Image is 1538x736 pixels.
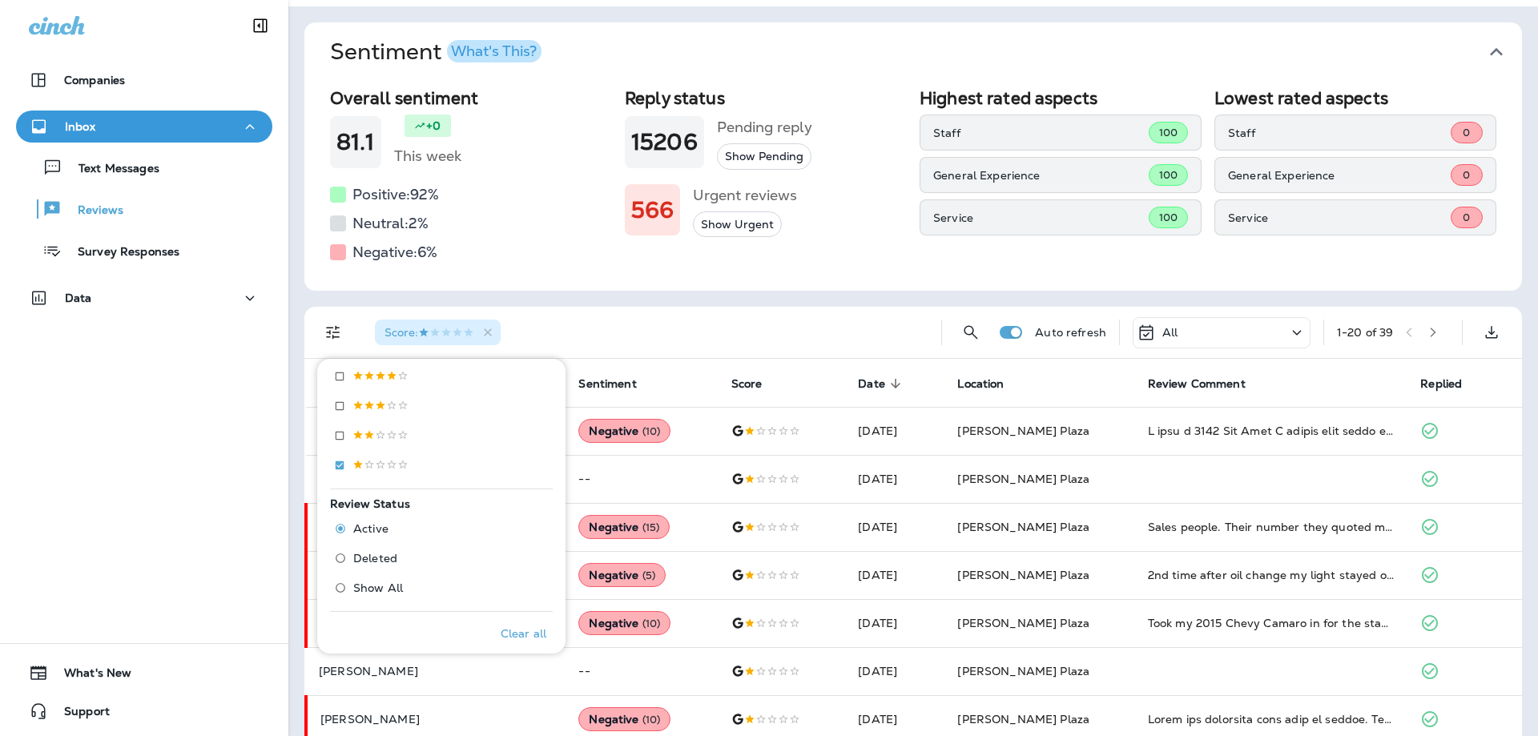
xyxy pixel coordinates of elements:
[957,568,1089,582] span: [PERSON_NAME] Plaza
[858,377,885,391] span: Date
[578,377,636,391] span: Sentiment
[845,647,944,695] td: [DATE]
[451,44,537,58] div: What's This?
[1214,88,1496,108] h2: Lowest rated aspects
[375,320,501,345] div: Score:1 Star
[494,613,553,654] button: Clear all
[320,713,553,726] p: [PERSON_NAME]
[957,376,1025,391] span: Location
[731,376,783,391] span: Score
[16,151,272,184] button: Text Messages
[845,407,944,455] td: [DATE]
[1228,127,1451,139] p: Staff
[933,127,1149,139] p: Staff
[1148,567,1395,583] div: 2nd time after oil change my light stayed on, last visit I went back 3 times , they forgot to put...
[447,40,542,62] button: What's This?
[642,569,655,582] span: ( 5 )
[317,349,566,654] div: Filters
[394,143,461,169] h5: This week
[1159,211,1178,224] span: 100
[384,325,474,340] span: Score :
[1159,168,1178,182] span: 100
[16,695,272,727] button: Support
[578,707,670,731] div: Negative
[625,88,907,108] h2: Reply status
[1159,126,1178,139] span: 100
[642,617,661,630] span: ( 10 )
[16,234,272,267] button: Survey Responses
[631,197,674,223] h1: 566
[1420,377,1462,391] span: Replied
[1463,211,1470,224] span: 0
[16,111,272,143] button: Inbox
[578,419,670,443] div: Negative
[1476,316,1508,348] button: Export as CSV
[1463,126,1470,139] span: 0
[693,211,782,238] button: Show Urgent
[717,115,812,140] h5: Pending reply
[957,472,1089,486] span: [PERSON_NAME] Plaza
[48,666,131,686] span: What's New
[955,316,987,348] button: Search Reviews
[16,192,272,226] button: Reviews
[319,665,553,678] p: [PERSON_NAME]
[845,599,944,647] td: [DATE]
[1337,326,1393,339] div: 1 - 20 of 39
[1228,169,1451,182] p: General Experience
[642,521,660,534] span: ( 15 )
[933,169,1149,182] p: General Experience
[62,162,159,177] p: Text Messages
[426,118,441,134] p: +0
[353,552,397,565] span: Deleted
[353,522,389,535] span: Active
[238,10,283,42] button: Collapse Sidebar
[1148,376,1266,391] span: Review Comment
[957,520,1089,534] span: [PERSON_NAME] Plaza
[501,627,546,640] p: Clear all
[1148,519,1395,535] div: Sales people. Their number they quoted me kept growing as they kept trying to put parts on not kn...
[336,129,375,155] h1: 81.1
[957,616,1089,630] span: [PERSON_NAME] Plaza
[578,515,670,539] div: Negative
[642,424,661,438] span: ( 10 )
[1228,211,1451,224] p: Service
[64,74,125,86] p: Companies
[352,239,437,265] h5: Negative: 6 %
[957,712,1089,726] span: [PERSON_NAME] Plaza
[845,503,944,551] td: [DATE]
[62,245,179,260] p: Survey Responses
[693,183,797,208] h5: Urgent reviews
[1463,168,1470,182] span: 0
[62,203,123,219] p: Reviews
[16,64,272,96] button: Companies
[631,129,698,155] h1: 15206
[330,38,542,66] h1: Sentiment
[1148,377,1246,391] span: Review Comment
[566,455,718,503] td: --
[933,211,1149,224] p: Service
[1148,711,1395,727] div: Would not recommend this shop to anyone. First time we took my wife's vehicle there, we wanted co...
[16,657,272,689] button: What's New
[1035,326,1106,339] p: Auto refresh
[1420,376,1483,391] span: Replied
[566,647,718,695] td: --
[957,664,1089,678] span: [PERSON_NAME] Plaza
[317,22,1535,82] button: SentimentWhat's This?
[845,551,944,599] td: [DATE]
[717,143,811,170] button: Show Pending
[920,88,1202,108] h2: Highest rated aspects
[353,581,403,594] span: Show All
[1148,615,1395,631] div: Took my 2015 Chevy Camaro in for the standard transmission flush and for some reason, the manager...
[330,497,410,511] span: Review Status
[65,120,95,133] p: Inbox
[845,455,944,503] td: [DATE]
[858,376,906,391] span: Date
[65,292,92,304] p: Data
[317,316,349,348] button: Filters
[48,705,110,724] span: Support
[16,282,272,314] button: Data
[957,377,1004,391] span: Location
[731,377,763,391] span: Score
[1162,326,1178,339] p: All
[578,563,666,587] div: Negative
